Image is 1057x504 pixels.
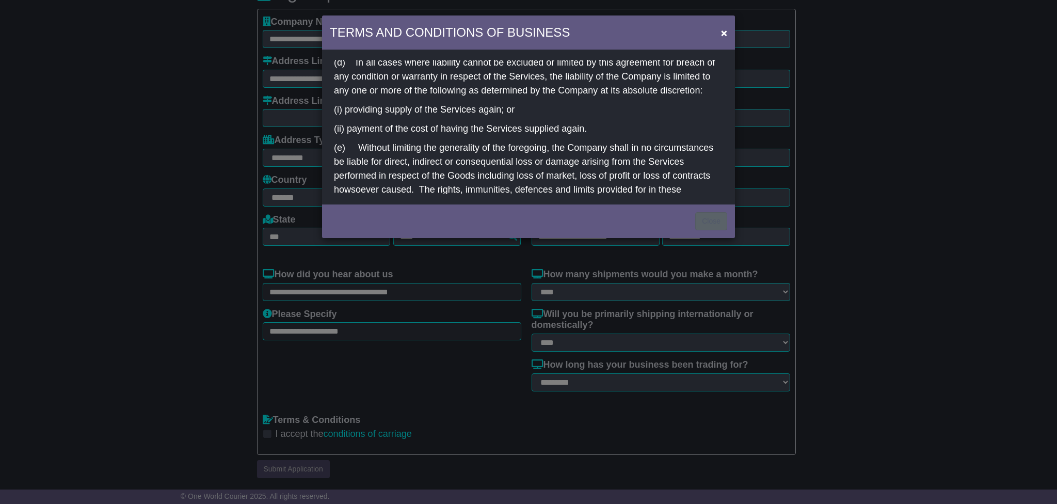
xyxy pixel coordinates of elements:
p: (i) providing supply of the Services again; or [334,103,723,117]
h5: TERMS AND CONDITIONS OF BUSINESS [330,23,570,42]
p: (ii) payment of the cost of having the Services supplied again. [334,122,723,136]
button: Close [695,212,727,230]
p: (e) Without limiting the generality of the foregoing, the Company shall in no circumstances be li... [334,141,723,239]
button: Close [716,22,732,43]
span: × [721,27,727,39]
p: (d) In all cases where liability cannot be excluded or limited by this agreement for breach of an... [334,56,723,98]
